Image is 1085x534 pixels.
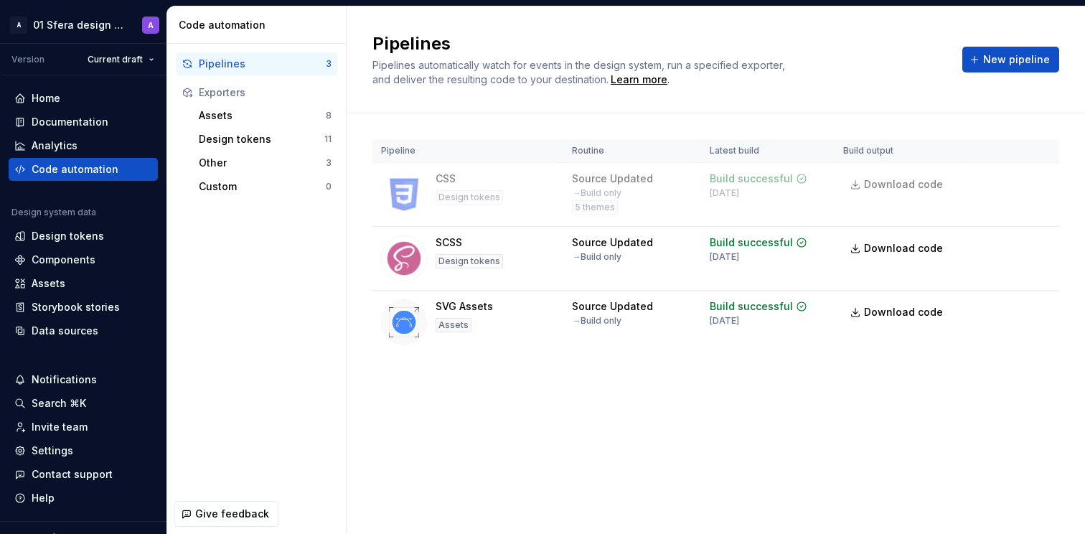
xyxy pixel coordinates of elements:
[9,463,158,486] button: Contact support
[193,104,337,127] button: Assets8
[710,187,739,199] div: [DATE]
[9,487,158,510] button: Help
[436,190,503,205] div: Design tokens
[9,439,158,462] a: Settings
[199,156,326,170] div: Other
[962,47,1059,72] button: New pipeline
[174,501,278,527] button: Give feedback
[32,229,104,243] div: Design tokens
[179,18,340,32] div: Code automation
[10,17,27,34] div: A
[436,318,471,332] div: Assets
[372,139,563,163] th: Pipeline
[32,300,120,314] div: Storybook stories
[9,296,158,319] a: Storybook stories
[843,299,952,325] a: Download code
[372,32,945,55] h2: Pipelines
[710,235,793,250] div: Build successful
[81,50,161,70] button: Current draft
[326,181,332,192] div: 0
[572,235,653,250] div: Source Updated
[33,18,125,32] div: 01 Sfera design system
[88,54,143,65] span: Current draft
[864,241,943,256] span: Download code
[148,19,154,31] div: A
[11,54,44,65] div: Version
[32,373,97,387] div: Notifications
[32,324,98,338] div: Data sources
[32,444,73,458] div: Settings
[701,139,835,163] th: Latest build
[9,368,158,391] button: Notifications
[195,507,269,521] span: Give feedback
[32,420,88,434] div: Invite team
[9,111,158,133] a: Documentation
[436,299,493,314] div: SVG Assets
[710,251,739,263] div: [DATE]
[193,151,337,174] button: Other3
[32,162,118,177] div: Code automation
[572,315,621,327] div: → Build only
[193,175,337,198] button: Custom0
[11,207,96,218] div: Design system data
[710,299,793,314] div: Build successful
[611,72,667,87] a: Learn more
[864,177,943,192] span: Download code
[983,52,1050,67] span: New pipeline
[326,110,332,121] div: 8
[575,202,615,213] span: 5 themes
[572,187,621,199] div: → Build only
[843,172,952,197] a: Download code
[436,254,503,268] div: Design tokens
[199,108,326,123] div: Assets
[3,9,164,40] button: A01 Sfera design systemA
[864,305,943,319] span: Download code
[9,134,158,157] a: Analytics
[326,58,332,70] div: 3
[563,139,701,163] th: Routine
[32,139,77,153] div: Analytics
[32,396,86,411] div: Search ⌘K
[32,276,65,291] div: Assets
[9,225,158,248] a: Design tokens
[32,91,60,106] div: Home
[609,75,670,85] span: .
[32,467,113,482] div: Contact support
[436,172,456,186] div: CSS
[843,235,952,261] a: Download code
[436,235,462,250] div: SCSS
[9,319,158,342] a: Data sources
[176,52,337,75] button: Pipelines3
[835,139,961,163] th: Build output
[199,132,324,146] div: Design tokens
[572,299,653,314] div: Source Updated
[199,179,326,194] div: Custom
[9,272,158,295] a: Assets
[32,491,55,505] div: Help
[199,57,326,71] div: Pipelines
[9,158,158,181] a: Code automation
[9,87,158,110] a: Home
[572,172,653,186] div: Source Updated
[372,59,788,85] span: Pipelines automatically watch for events in the design system, run a specified exporter, and deli...
[32,253,95,267] div: Components
[199,85,332,100] div: Exporters
[193,128,337,151] button: Design tokens11
[9,392,158,415] button: Search ⌘K
[572,251,621,263] div: → Build only
[9,416,158,439] a: Invite team
[324,133,332,145] div: 11
[710,172,793,186] div: Build successful
[326,157,332,169] div: 3
[9,248,158,271] a: Components
[710,315,739,327] div: [DATE]
[32,115,108,129] div: Documentation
